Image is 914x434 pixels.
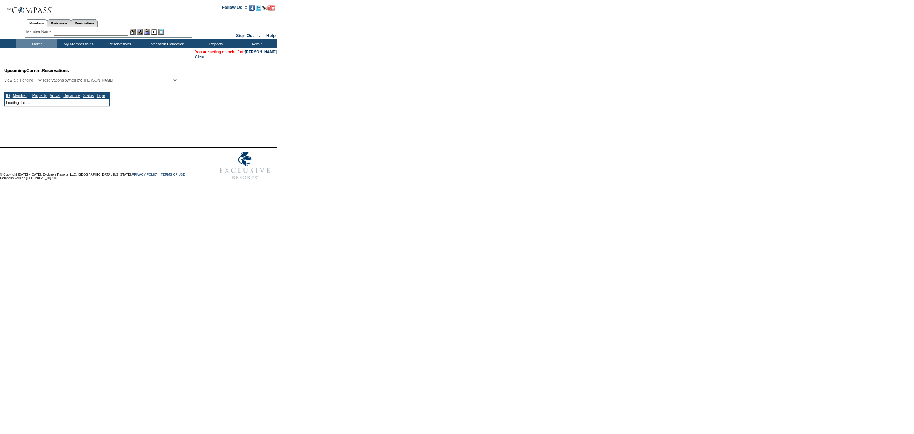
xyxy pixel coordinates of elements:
a: Subscribe to our YouTube Channel [262,7,275,11]
span: Reservations [4,68,69,73]
span: :: [259,33,262,38]
td: Home [16,39,57,48]
img: b_edit.gif [130,29,136,35]
a: Follow us on Twitter [256,7,261,11]
a: Status [83,93,94,98]
a: Reservations [71,19,98,27]
a: Residences [47,19,71,27]
td: Reservations [98,39,139,48]
td: Follow Us :: [222,4,247,13]
div: Member Name: [26,29,54,35]
a: [PERSON_NAME] [245,50,277,54]
img: Follow us on Twitter [256,5,261,11]
img: b_calculator.gif [158,29,164,35]
img: Reservations [151,29,157,35]
td: Vacation Collection [139,39,195,48]
a: TERMS OF USE [161,173,185,176]
td: Admin [236,39,277,48]
div: View all: reservations owned by: [4,78,181,83]
span: You are acting on behalf of: [195,50,277,54]
img: Impersonate [144,29,150,35]
td: Loading data... [5,99,110,106]
img: Exclusive Resorts [213,148,277,183]
a: Help [266,33,276,38]
img: Subscribe to our YouTube Channel [262,5,275,11]
a: Become our fan on Facebook [249,7,255,11]
span: Upcoming/Current [4,68,42,73]
td: Reports [195,39,236,48]
a: Sign Out [236,33,254,38]
img: View [137,29,143,35]
td: My Memberships [57,39,98,48]
img: Become our fan on Facebook [249,5,255,11]
a: Type [97,93,105,98]
a: Property [32,93,47,98]
a: Arrival [50,93,60,98]
a: ID [6,93,10,98]
a: Member [13,93,27,98]
a: PRIVACY POLICY [132,173,158,176]
a: Members [26,19,47,27]
a: Departure [63,93,80,98]
a: Clear [195,55,204,59]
